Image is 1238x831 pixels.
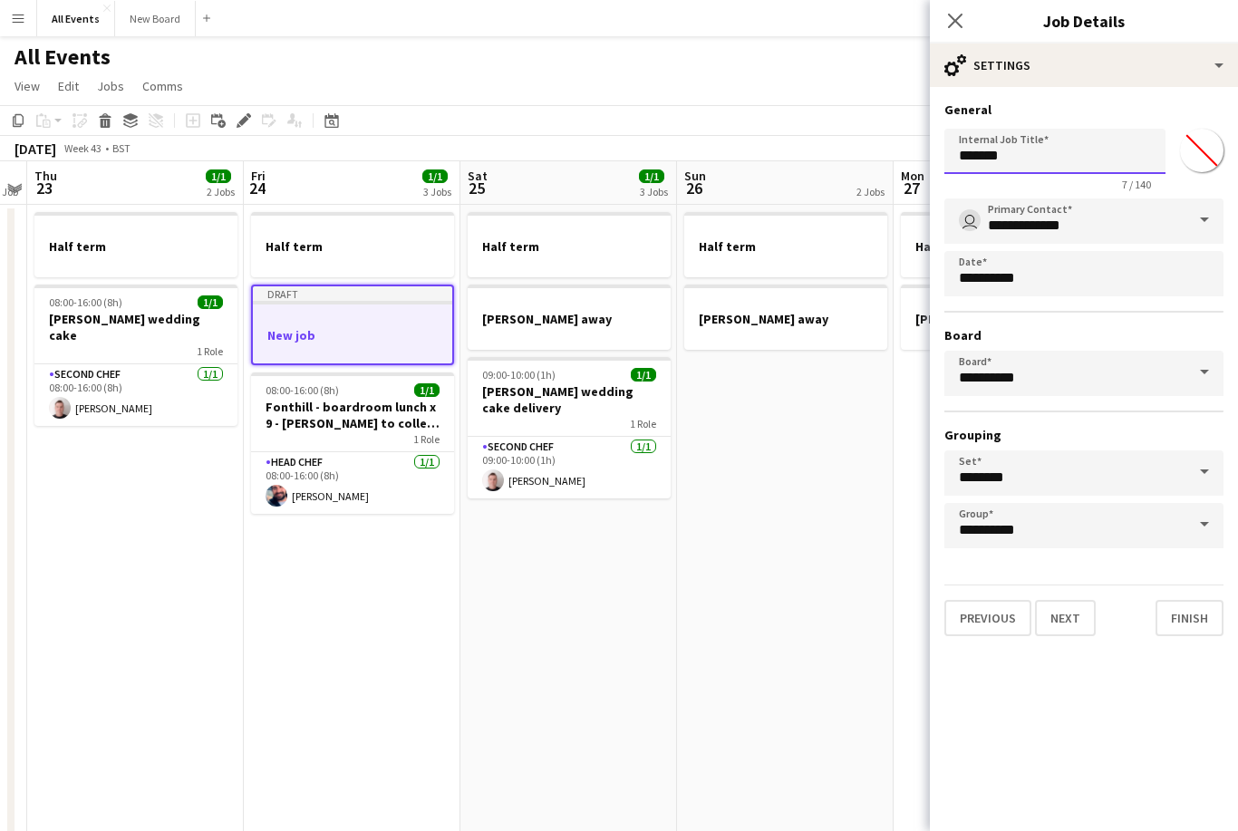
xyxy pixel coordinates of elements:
span: 23 [32,178,57,198]
span: 08:00-16:00 (8h) [49,295,122,309]
h3: [PERSON_NAME] wedding cake delivery [468,383,671,416]
span: Comms [142,78,183,94]
span: Thu [34,168,57,184]
span: Mon [901,168,924,184]
div: [DATE] [15,140,56,158]
app-card-role: Second Chef1/109:00-10:00 (1h)[PERSON_NAME] [468,437,671,498]
h3: Grouping [944,427,1223,443]
app-job-card: Half term [901,212,1104,277]
span: Sun [684,168,706,184]
span: 1/1 [639,169,664,183]
span: Week 43 [60,141,105,155]
span: Fri [251,168,266,184]
span: 08:00-16:00 (8h) [266,383,339,397]
span: Sat [468,168,488,184]
div: 3 Jobs [423,185,451,198]
a: View [7,74,47,98]
span: View [15,78,40,94]
h1: All Events [15,43,111,71]
button: Previous [944,600,1031,636]
button: New Board [115,1,196,36]
span: 1 Role [413,432,440,446]
h3: Board [944,327,1223,343]
h3: Half term [468,238,671,255]
app-job-card: 08:00-16:00 (8h)1/1Fonthill - boardroom lunch x 9 - [PERSON_NAME] to collect (event sheet started... [251,372,454,514]
app-job-card: Half term [251,212,454,277]
span: 1 Role [630,417,656,430]
span: 7 / 140 [1107,178,1165,191]
h3: Job Details [930,9,1238,33]
button: Finish [1156,600,1223,636]
h3: [PERSON_NAME] away [684,311,887,327]
h3: Half term [34,238,237,255]
button: All Events [37,1,115,36]
app-job-card: [PERSON_NAME] away [468,285,671,350]
span: 25 [465,178,488,198]
span: 1/1 [422,169,448,183]
app-job-card: 08:00-16:00 (8h)1/1[PERSON_NAME] wedding cake1 RoleSecond Chef1/108:00-16:00 (8h)[PERSON_NAME] [34,285,237,426]
app-job-card: Half term [34,212,237,277]
div: Settings [930,43,1238,87]
span: Edit [58,78,79,94]
button: Next [1035,600,1096,636]
app-card-role: Head Chef1/108:00-16:00 (8h)[PERSON_NAME] [251,452,454,514]
app-job-card: 09:00-10:00 (1h)1/1[PERSON_NAME] wedding cake delivery1 RoleSecond Chef1/109:00-10:00 (1h)[PERSON... [468,357,671,498]
span: 1 Role [197,344,223,358]
a: Jobs [90,74,131,98]
span: 24 [248,178,266,198]
app-job-card: DraftNew job [251,285,454,365]
app-job-card: Half term [468,212,671,277]
span: 1/1 [198,295,223,309]
span: 26 [682,178,706,198]
span: 27 [898,178,924,198]
span: 1/1 [631,368,656,382]
h3: [PERSON_NAME] away [468,311,671,327]
h3: Half term [251,238,454,255]
span: 1/1 [414,383,440,397]
h3: [PERSON_NAME] away [901,311,1104,327]
div: 3 Jobs [640,185,668,198]
h3: Fonthill - boardroom lunch x 9 - [PERSON_NAME] to collect (event sheet started) [251,399,454,431]
div: 2 Jobs [856,185,885,198]
h3: Half term [684,238,887,255]
h3: General [944,101,1223,118]
a: Comms [135,74,190,98]
h3: [PERSON_NAME] wedding cake [34,311,237,343]
h3: Half term [901,238,1104,255]
div: 2 Jobs [207,185,235,198]
a: Edit [51,74,86,98]
div: BST [112,141,131,155]
app-job-card: [PERSON_NAME] away [901,285,1104,350]
app-job-card: [PERSON_NAME] away [684,285,887,350]
span: 09:00-10:00 (1h) [482,368,556,382]
app-job-card: Half term [684,212,887,277]
div: Draft [253,286,452,301]
span: 1/1 [206,169,231,183]
h3: New job [253,327,452,343]
span: Jobs [97,78,124,94]
app-card-role: Second Chef1/108:00-16:00 (8h)[PERSON_NAME] [34,364,237,426]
